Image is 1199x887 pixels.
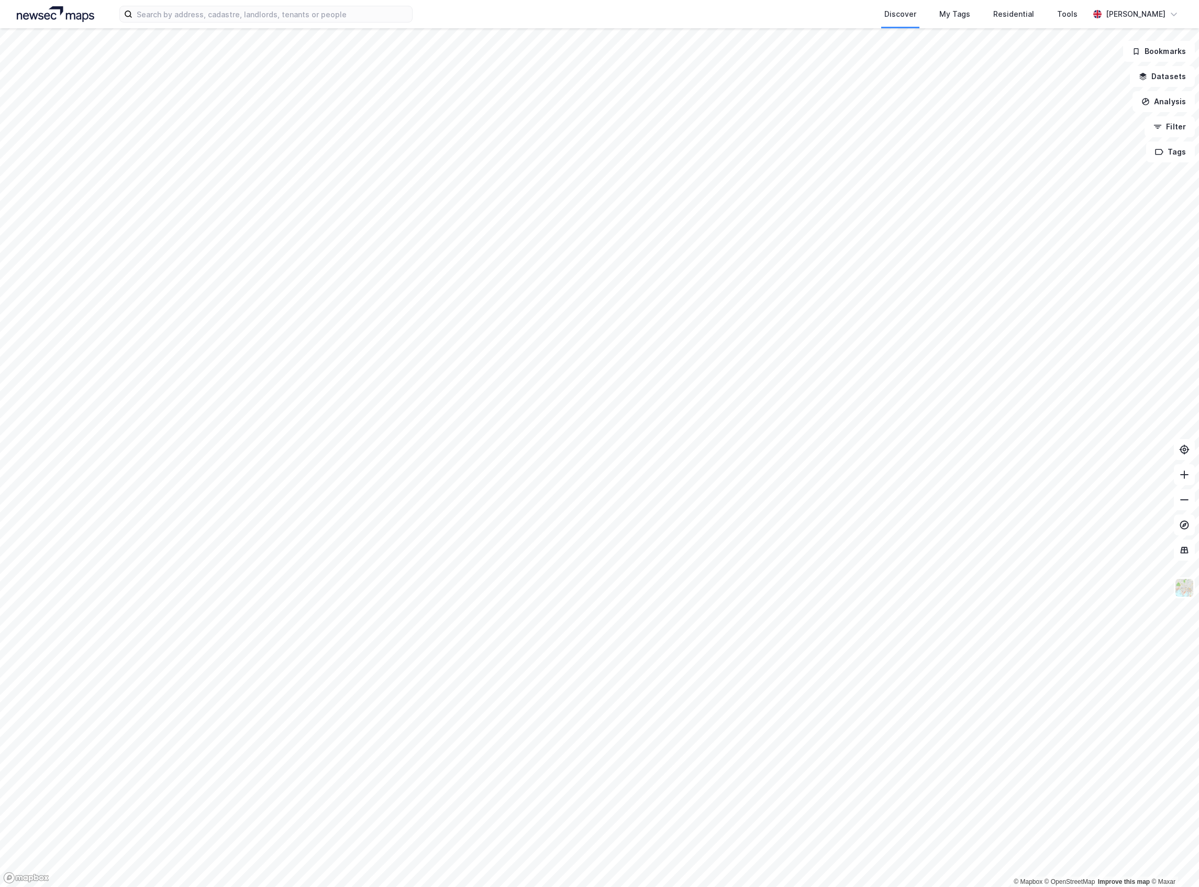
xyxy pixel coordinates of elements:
button: Datasets [1130,66,1195,87]
img: Z [1174,578,1194,598]
button: Analysis [1133,91,1195,112]
a: Improve this map [1098,878,1150,885]
div: My Tags [939,8,970,20]
div: Kontrollprogram for chat [1147,837,1199,887]
a: OpenStreetMap [1045,878,1095,885]
div: Discover [884,8,916,20]
div: [PERSON_NAME] [1106,8,1165,20]
div: Tools [1057,8,1078,20]
a: Mapbox [1014,878,1042,885]
iframe: Chat Widget [1147,837,1199,887]
div: Residential [993,8,1034,20]
button: Bookmarks [1123,41,1195,62]
img: logo.a4113a55bc3d86da70a041830d287a7e.svg [17,6,94,22]
button: Tags [1146,141,1195,162]
input: Search by address, cadastre, landlords, tenants or people [132,6,412,22]
button: Filter [1145,116,1195,137]
a: Mapbox homepage [3,872,49,884]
